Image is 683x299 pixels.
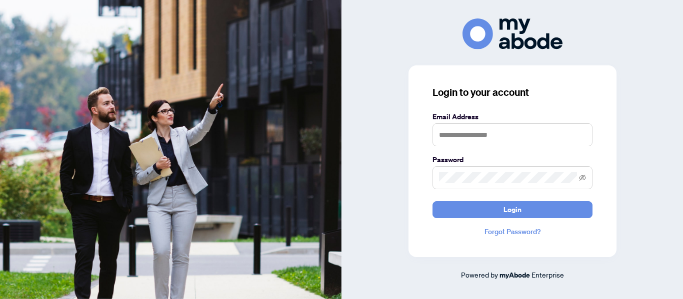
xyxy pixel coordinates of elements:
span: Powered by [461,270,498,279]
label: Email Address [432,111,592,122]
h3: Login to your account [432,85,592,99]
span: Login [503,202,521,218]
span: Enterprise [531,270,564,279]
img: ma-logo [462,18,562,49]
a: myAbode [499,270,530,281]
button: Login [432,201,592,218]
span: eye-invisible [579,174,586,181]
a: Forgot Password? [432,226,592,237]
label: Password [432,154,592,165]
